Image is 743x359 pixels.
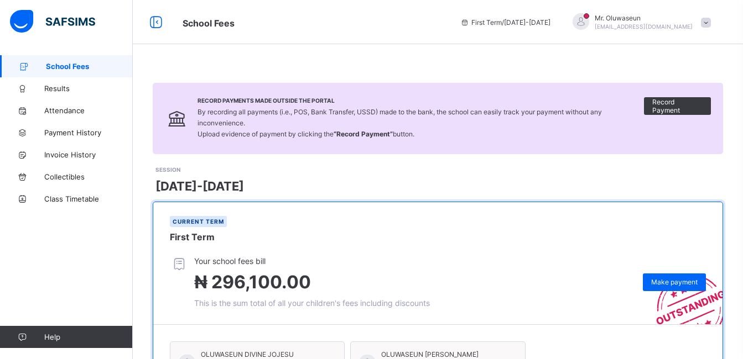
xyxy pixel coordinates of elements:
[44,84,133,93] span: Results
[44,106,133,115] span: Attendance
[44,128,133,137] span: Payment History
[44,194,133,203] span: Class Timetable
[194,298,430,308] span: This is the sum total of all your children's fees including discounts
[10,10,95,33] img: safsims
[562,13,716,31] div: Mr.Oluwaseun
[201,350,304,358] span: OLUWASEUN DIVINE JOJESU
[198,97,644,104] span: Record Payments Made Outside the Portal
[155,179,244,193] span: [DATE]-[DATE]
[194,271,311,293] span: ₦ 296,100.00
[46,62,133,71] span: School Fees
[183,18,235,29] span: School Fees
[642,261,723,324] img: outstanding-stamp.3c148f88c3ebafa6da95868fa43343a1.svg
[173,218,224,225] span: Current term
[595,23,693,30] span: [EMAIL_ADDRESS][DOMAIN_NAME]
[44,332,132,341] span: Help
[652,98,703,114] span: Record Payment
[595,14,693,22] span: Mr. Oluwaseun
[44,172,133,181] span: Collectibles
[194,256,430,266] span: Your school fees bill
[155,166,180,173] span: SESSION
[334,130,393,138] b: “Record Payment”
[381,350,485,358] span: OLUWASEUN [PERSON_NAME]
[651,278,698,286] span: Make payment
[460,18,550,27] span: session/term information
[170,231,215,242] span: First Term
[198,108,602,138] span: By recording all payments (i.e., POS, Bank Transfer, USSD) made to the bank, the school can easil...
[44,150,133,159] span: Invoice History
